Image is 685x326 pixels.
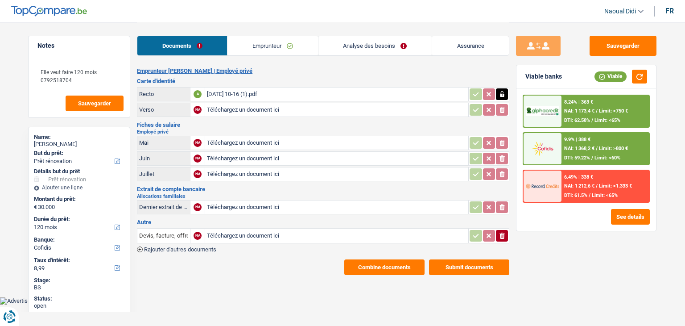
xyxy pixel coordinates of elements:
button: Rajouter d'autres documents [137,247,216,252]
label: But du prêt: [34,150,123,157]
div: open [34,302,124,309]
a: Analyse des besoins [318,36,432,55]
span: NAI: 1 173,4 € [564,108,594,114]
span: Naoual Didi [604,8,636,15]
span: DTI: 62.58% [564,117,590,123]
span: NAI: 1 212,6 € [564,183,594,189]
label: Taux d'intérêt: [34,257,123,264]
span: Rajouter d'autres documents [144,247,216,252]
div: Détails but du prêt [34,168,124,175]
span: DTI: 61.5% [564,192,587,198]
div: 9.9% | 388 € [564,137,590,142]
img: AlphaCredit [526,106,559,117]
div: Mai [139,139,188,146]
h3: Extrait de compte bancaire [137,186,509,192]
a: Emprunteur [227,36,318,55]
button: Combine documents [344,259,425,275]
div: Juin [139,155,188,162]
div: Name: [34,134,124,141]
div: Viable [594,71,627,81]
img: TopCompare Logo [11,6,87,17]
span: / [596,108,598,114]
div: 8.24% | 363 € [564,99,593,105]
div: Dernier extrait de compte pour vos allocations familiales [139,204,188,210]
a: Documents [137,36,227,55]
div: Viable banks [525,73,562,80]
span: DTI: 59.22% [564,155,590,161]
span: Limit: >1.333 € [599,183,632,189]
div: fr [665,7,674,15]
span: Sauvegarder [78,100,111,106]
span: NAI: 1 368,2 € [564,146,594,151]
div: Stage: [34,277,124,284]
span: Limit: >800 € [599,146,628,151]
span: / [591,155,593,161]
h3: Carte d'identité [137,78,509,84]
span: / [596,183,598,189]
div: NA [194,139,202,147]
h5: Notes [37,42,121,50]
img: Record Credits [526,178,559,194]
div: NA [194,155,202,163]
button: Sauvegarder [66,96,124,111]
div: [PERSON_NAME] [34,141,124,148]
div: [DATE] 10-16 (1).pdf [207,88,466,101]
div: Verso [139,106,188,113]
span: / [591,117,593,123]
div: Ajouter une ligne [34,184,124,191]
div: NA [194,170,202,178]
span: / [589,192,590,198]
div: Status: [34,295,124,302]
button: Submit documents [429,259,509,275]
div: Recto [139,91,188,97]
div: NA [194,203,202,211]
span: Limit: <60% [594,155,620,161]
span: Limit: >750 € [599,108,628,114]
span: / [596,146,598,151]
h2: Employé privé [137,130,509,134]
img: Cofidis [526,140,559,157]
h2: Allocations familiales [137,194,509,199]
label: Banque: [34,236,123,243]
span: € [34,204,37,211]
div: NA [194,106,202,114]
h3: Fiches de salaire [137,122,509,128]
button: See details [611,209,650,225]
label: Durée du prêt: [34,216,123,223]
a: Assurance [432,36,509,55]
div: NA [194,232,202,240]
a: Naoual Didi [597,4,644,19]
div: Juillet [139,171,188,177]
div: A [194,90,202,98]
h2: Emprunteur [PERSON_NAME] | Employé privé [137,67,509,75]
label: Montant du prêt: [34,196,123,203]
span: Limit: <65% [594,117,620,123]
div: 6.49% | 338 € [564,174,593,180]
span: Limit: <65% [592,192,618,198]
button: Sauvegarder [590,36,656,56]
h3: Autre [137,219,509,225]
div: BS [34,284,124,291]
